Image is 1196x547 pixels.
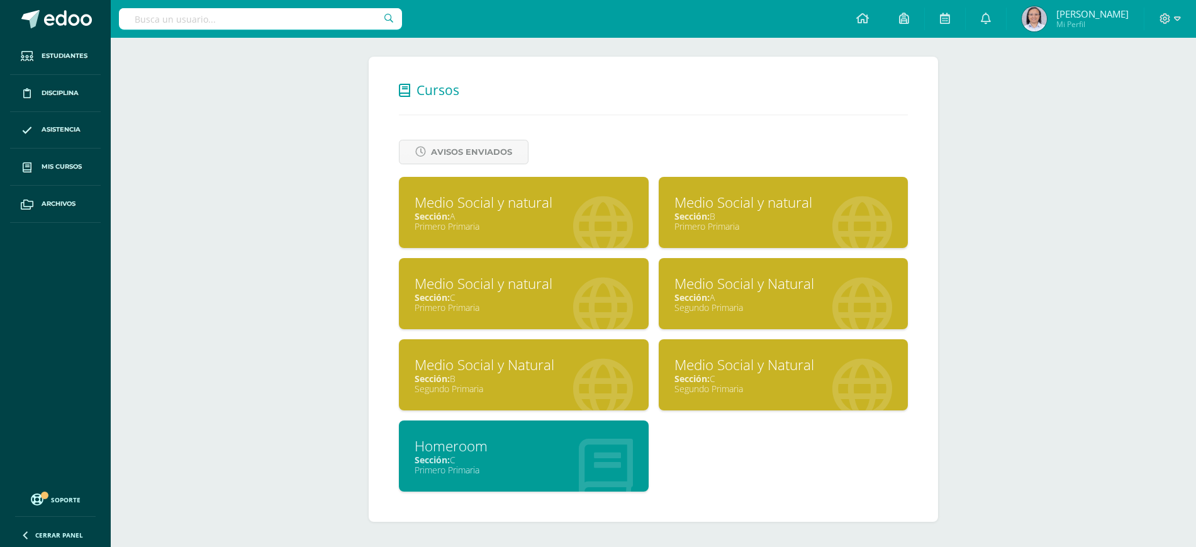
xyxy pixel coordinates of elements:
[415,193,633,212] div: Medio Social y natural
[415,291,450,303] span: Sección:
[415,220,633,232] div: Primero Primaria
[1022,6,1047,31] img: 362840c0840221cfc42a5058b27e03ff.png
[416,81,459,99] span: Cursos
[399,258,649,329] a: Medio Social y naturalSección:CPrimero Primaria
[10,75,101,112] a: Disciplina
[10,38,101,75] a: Estudiantes
[1056,8,1129,20] span: [PERSON_NAME]
[674,291,710,303] span: Sección:
[659,177,908,248] a: Medio Social y naturalSección:BPrimero Primaria
[119,8,402,30] input: Busca un usuario...
[42,88,79,98] span: Disciplina
[399,339,649,410] a: Medio Social y NaturalSección:BSegundo Primaria
[35,531,83,539] span: Cerrar panel
[674,193,893,212] div: Medio Social y natural
[415,383,633,395] div: Segundo Primaria
[415,436,633,456] div: Homeroom
[659,339,908,410] a: Medio Social y NaturalSección:CSegundo Primaria
[674,302,893,313] div: Segundo Primaria
[42,125,81,135] span: Asistencia
[674,373,893,385] div: C
[674,210,893,222] div: B
[415,210,633,222] div: A
[415,454,450,466] span: Sección:
[42,51,87,61] span: Estudiantes
[431,140,512,164] span: Avisos Enviados
[10,186,101,223] a: Archivos
[15,490,96,507] a: Soporte
[10,149,101,186] a: Mis cursos
[399,140,528,164] a: Avisos Enviados
[674,220,893,232] div: Primero Primaria
[415,464,633,476] div: Primero Primaria
[415,210,450,222] span: Sección:
[415,302,633,313] div: Primero Primaria
[674,383,893,395] div: Segundo Primaria
[415,454,633,466] div: C
[1056,19,1129,30] span: Mi Perfil
[415,373,633,385] div: B
[674,355,893,375] div: Medio Social y Natural
[415,274,633,293] div: Medio Social y natural
[674,210,710,222] span: Sección:
[674,373,710,385] span: Sección:
[51,495,81,504] span: Soporte
[415,373,450,385] span: Sección:
[399,420,649,492] a: HomeroomSección:CPrimero Primaria
[399,177,649,248] a: Medio Social y naturalSección:APrimero Primaria
[42,162,82,172] span: Mis cursos
[415,291,633,303] div: C
[674,274,893,293] div: Medio Social y Natural
[10,112,101,149] a: Asistencia
[42,199,75,209] span: Archivos
[659,258,908,329] a: Medio Social y NaturalSección:ASegundo Primaria
[415,355,633,375] div: Medio Social y Natural
[674,291,893,303] div: A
